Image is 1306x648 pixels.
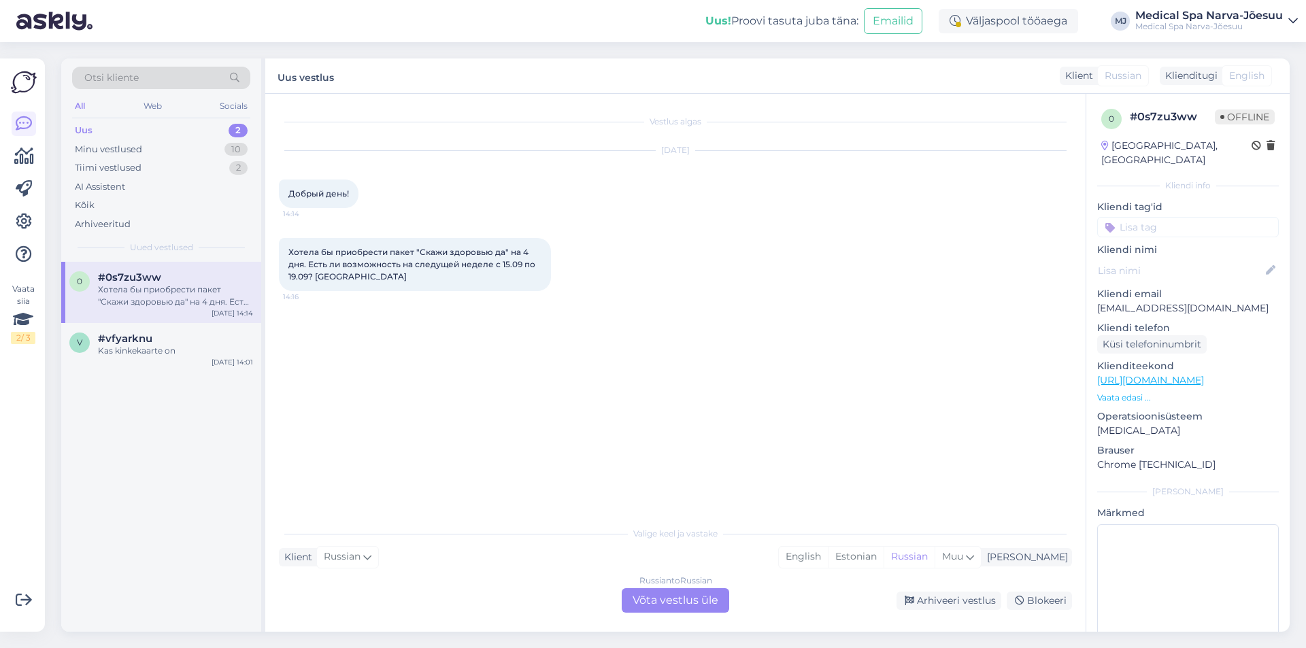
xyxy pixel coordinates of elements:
[1097,443,1279,458] p: Brauser
[1097,392,1279,404] p: Vaata edasi ...
[982,550,1068,564] div: [PERSON_NAME]
[84,71,139,85] span: Otsi kliente
[130,241,193,254] span: Uued vestlused
[897,592,1001,610] div: Arhiveeri vestlus
[72,97,88,115] div: All
[324,549,361,564] span: Russian
[1215,109,1275,124] span: Offline
[279,550,312,564] div: Klient
[278,67,334,85] label: Uus vestlus
[1101,139,1252,167] div: [GEOGRAPHIC_DATA], [GEOGRAPHIC_DATA]
[639,575,712,587] div: Russian to Russian
[141,97,165,115] div: Web
[1097,424,1279,438] p: [MEDICAL_DATA]
[98,284,253,308] div: Хотела бы приобрести пакет "Скажи здоровью да" на 4 дня. Есть ли возможность на следущей неделе с...
[1130,109,1215,125] div: # 0s7zu3ww
[884,547,935,567] div: Russian
[1097,321,1279,335] p: Kliendi telefon
[98,332,152,345] span: #vfyarknu
[1160,69,1218,83] div: Klienditugi
[1097,287,1279,301] p: Kliendi email
[1097,301,1279,316] p: [EMAIL_ADDRESS][DOMAIN_NAME]
[98,345,253,357] div: Kas kinkekaarte on
[1097,458,1279,472] p: Chrome [TECHNICAL_ID]
[705,13,858,29] div: Proovi tasuta juba täna:
[779,547,828,567] div: English
[212,357,253,367] div: [DATE] 14:01
[1097,180,1279,192] div: Kliendi info
[11,283,35,344] div: Vaata siia
[1229,69,1265,83] span: English
[77,276,82,286] span: 0
[229,124,248,137] div: 2
[1105,69,1141,83] span: Russian
[705,14,731,27] b: Uus!
[75,218,131,231] div: Arhiveeritud
[75,199,95,212] div: Kõik
[939,9,1078,33] div: Väljaspool tööaega
[279,528,1072,540] div: Valige keel ja vastake
[279,116,1072,128] div: Vestlus algas
[77,337,82,347] span: v
[864,8,922,34] button: Emailid
[1097,506,1279,520] p: Märkmed
[283,292,334,302] span: 14:16
[1097,409,1279,424] p: Operatsioonisüsteem
[1097,243,1279,257] p: Kliendi nimi
[75,161,141,175] div: Tiimi vestlused
[229,161,248,175] div: 2
[1135,10,1298,32] a: Medical Spa Narva-JõesuuMedical Spa Narva-Jõesuu
[1135,10,1283,21] div: Medical Spa Narva-Jõesuu
[75,180,125,194] div: AI Assistent
[288,247,537,282] span: Хотела бы приобрести пакет "Скажи здоровью да" на 4 дня. Есть ли возможность на следущей неделе с...
[1111,12,1130,31] div: MJ
[622,588,729,613] div: Võta vestlus üle
[1097,200,1279,214] p: Kliendi tag'id
[1109,114,1114,124] span: 0
[1097,217,1279,237] input: Lisa tag
[212,308,253,318] div: [DATE] 14:14
[288,188,349,199] span: Добрый день!
[1007,592,1072,610] div: Blokeeri
[942,550,963,562] span: Muu
[279,144,1072,156] div: [DATE]
[11,332,35,344] div: 2 / 3
[11,69,37,95] img: Askly Logo
[98,271,161,284] span: #0s7zu3ww
[224,143,248,156] div: 10
[1135,21,1283,32] div: Medical Spa Narva-Jõesuu
[1097,374,1204,386] a: [URL][DOMAIN_NAME]
[283,209,334,219] span: 14:14
[75,143,142,156] div: Minu vestlused
[1060,69,1093,83] div: Klient
[1097,359,1279,373] p: Klienditeekond
[75,124,93,137] div: Uus
[828,547,884,567] div: Estonian
[1097,335,1207,354] div: Küsi telefoninumbrit
[217,97,250,115] div: Socials
[1097,485,1279,498] div: [PERSON_NAME]
[1098,263,1263,278] input: Lisa nimi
